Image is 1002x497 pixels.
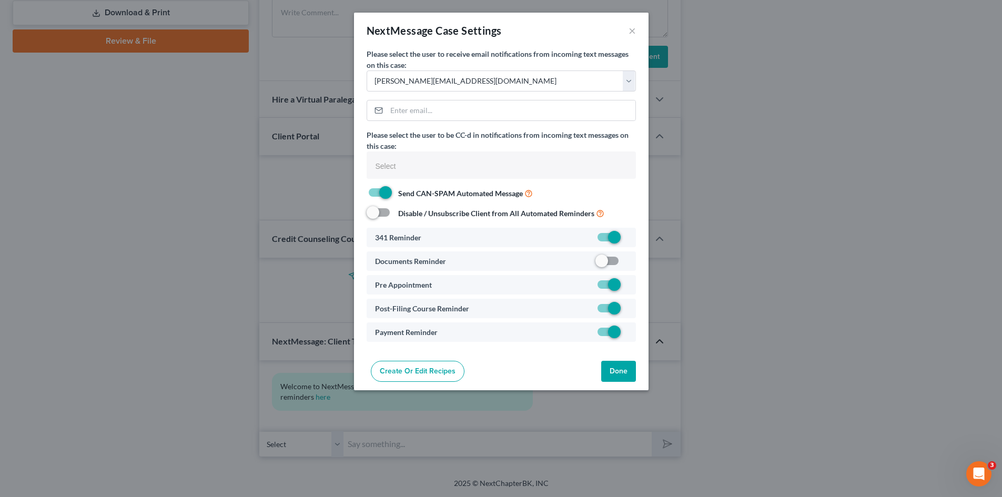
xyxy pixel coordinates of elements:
[367,48,636,70] label: Please select the user to receive email notifications from incoming text messages on this case:
[629,24,636,37] button: ×
[387,100,635,120] input: Enter email...
[601,361,636,382] button: Done
[988,461,996,470] span: 3
[371,361,464,382] a: Create or Edit Recipes
[375,279,432,290] label: Pre Appointment
[398,209,594,218] strong: Disable / Unsubscribe Client from All Automated Reminders
[398,189,523,198] strong: Send CAN-SPAM Automated Message
[966,461,991,486] iframe: Intercom live chat
[375,327,438,338] label: Payment Reminder
[367,23,502,38] div: NextMessage Case Settings
[375,303,469,314] label: Post-Filing Course Reminder
[375,256,446,267] label: Documents Reminder
[367,129,636,151] label: Please select the user to be CC-d in notifications from incoming text messages on this case:
[375,232,421,243] label: 341 Reminder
